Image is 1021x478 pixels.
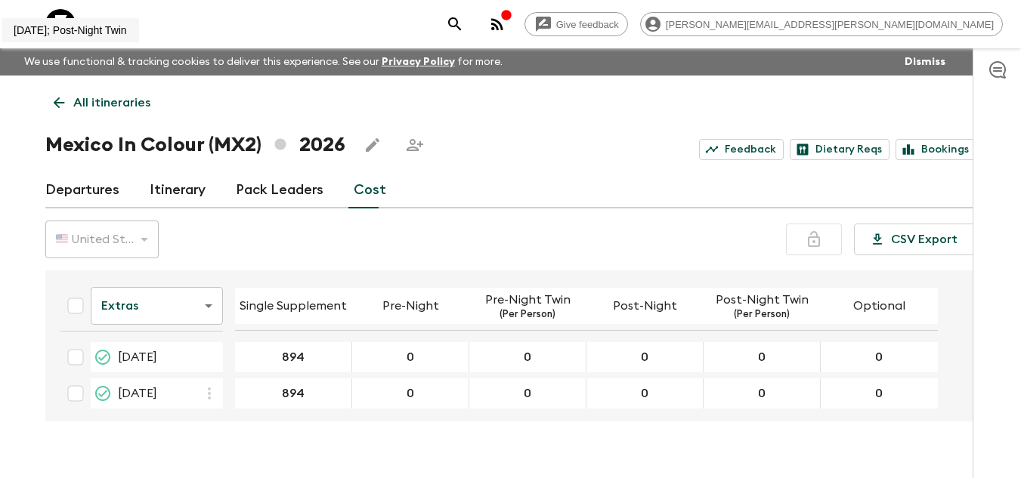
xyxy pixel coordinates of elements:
[150,172,206,208] a: Itinerary
[704,342,821,372] div: 24 Jan 2026; Post-Night Twin
[821,378,938,409] div: 21 Feb 2026; Optional
[524,12,628,36] a: Give feedback
[620,342,669,372] button: 0
[386,342,435,372] button: 0
[352,342,469,372] div: 24 Jan 2026; Pre-Night
[45,88,159,118] a: All itineraries
[613,297,677,315] p: Post-Night
[235,342,352,372] div: 24 Jan 2026; Single Supplement
[790,139,890,160] a: Dietary Reqs
[118,384,157,402] span: [DATE]
[548,19,627,30] span: Give feedback
[699,139,784,160] a: Feedback
[400,130,430,160] span: Share this itinerary
[738,342,786,372] button: 0
[586,378,704,409] div: 21 Feb 2026; Post-Night
[45,130,345,160] h1: Mexico In Colour (MX2) 2026
[91,285,223,327] div: Extras
[586,342,704,372] div: 24 Jan 2026; Post-Night
[440,9,470,39] button: search adventures
[118,348,157,366] span: [DATE]
[500,309,555,321] p: (Per Person)
[236,172,323,208] a: Pack Leaders
[264,342,323,372] button: 894
[354,172,386,208] a: Cost
[704,378,821,409] div: 21 Feb 2026; Post-Night Twin
[896,139,976,160] a: Bookings
[240,297,347,315] p: Single Supplement
[716,291,809,309] p: Post-Night Twin
[9,9,39,39] button: menu
[357,130,388,160] button: Edit this itinerary
[469,378,586,409] div: 21 Feb 2026; Pre-Night Twin
[657,19,1002,30] span: [PERSON_NAME][EMAIL_ADDRESS][PERSON_NAME][DOMAIN_NAME]
[18,48,509,76] p: We use functional & tracking cookies to deliver this experience. See our for more.
[94,384,112,402] svg: Guaranteed
[503,378,552,409] button: 0
[640,12,1003,36] div: [PERSON_NAME][EMAIL_ADDRESS][PERSON_NAME][DOMAIN_NAME]
[738,378,786,409] button: 0
[264,378,323,409] button: 894
[382,57,455,67] a: Privacy Policy
[352,378,469,409] div: 21 Feb 2026; Pre-Night
[854,224,976,255] button: CSV Export
[382,297,439,315] p: Pre-Night
[485,291,571,309] p: Pre-Night Twin
[469,342,586,372] div: 24 Jan 2026; Pre-Night Twin
[235,378,352,409] div: 21 Feb 2026; Single Supplement
[45,218,159,261] div: 🇺🇸 United States Dollar (USD)
[853,297,905,315] p: Optional
[503,342,552,372] button: 0
[620,378,669,409] button: 0
[901,51,949,72] button: Dismiss
[45,172,119,208] a: Departures
[855,342,903,372] button: 0
[386,378,435,409] button: 0
[734,309,790,321] p: (Per Person)
[94,348,112,366] svg: On Sale
[821,342,938,372] div: 24 Jan 2026; Optional
[60,291,91,321] div: Select all
[73,94,150,112] p: All itineraries
[855,378,903,409] button: 0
